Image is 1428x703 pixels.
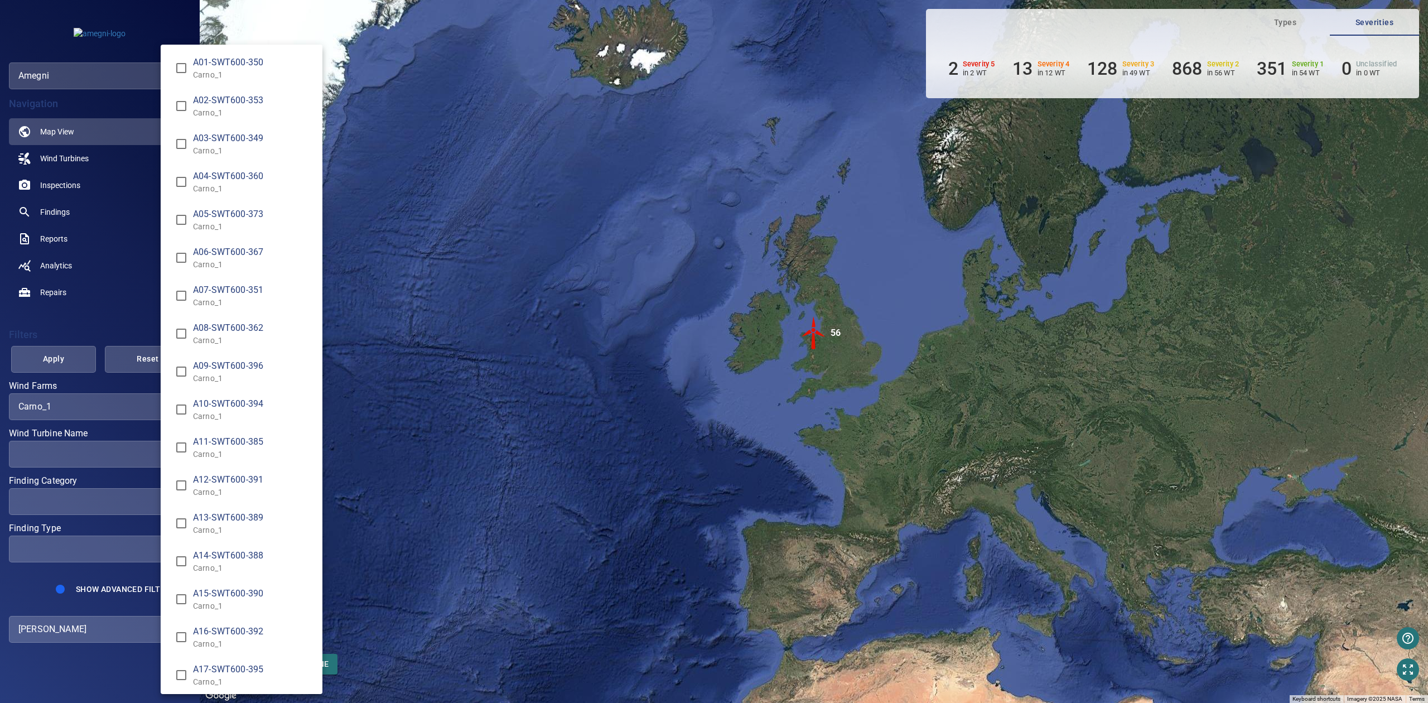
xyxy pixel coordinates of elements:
[193,208,313,232] div: A05-SWT600-373 / Carno_1 A05-SWT600-373 / Carno_1
[170,663,193,687] span: A17-SWT600-395 / Carno_1 A17-SWT600-395 / Carno_1
[193,283,313,297] span: A07-SWT600-351
[170,436,193,459] span: A11-SWT600-385 / Carno_1 A11-SWT600-385 / Carno_1
[193,676,313,687] p: Carno_1
[193,221,313,232] p: Carno_1
[193,587,313,611] div: A15-SWT600-390 / Carno_1 A15-SWT600-390 / Carno_1
[193,549,313,574] div: A14-SWT600-388 / Carno_1 A14-SWT600-388 / Carno_1
[193,397,313,411] span: A10-SWT600-394
[193,69,313,80] p: Carno_1
[170,625,193,649] span: A16-SWT600-392 / Carno_1 A16-SWT600-392 / Carno_1
[193,449,313,460] p: Carno_1
[193,170,313,194] div: A04-SWT600-360 / Carno_1 A04-SWT600-360 / Carno_1
[193,245,313,259] span: A06-SWT600-367
[170,474,193,497] span: A12-SWT600-391 / Carno_1 A12-SWT600-391 / Carno_1
[170,360,193,383] span: A09-SWT600-396 / Carno_1 A09-SWT600-396 / Carno_1
[193,511,313,536] div: A13-SWT600-389 / Carno_1 A13-SWT600-389 / Carno_1
[193,638,313,649] p: Carno_1
[193,663,313,676] span: A17-SWT600-395
[170,132,193,156] span: A03-SWT600-349 / Carno_1 A03-SWT600-349 / Carno_1
[193,524,313,536] p: Carno_1
[193,297,313,308] p: Carno_1
[193,245,313,270] div: A06-SWT600-367 / Carno_1 A06-SWT600-367 / Carno_1
[170,94,193,118] span: A02-SWT600-353 / Carno_1 A02-SWT600-353 / Carno_1
[193,145,313,156] p: Carno_1
[193,625,313,638] span: A16-SWT600-392
[193,397,313,422] div: A10-SWT600-394 / Carno_1 A10-SWT600-394 / Carno_1
[193,600,313,611] p: Carno_1
[193,663,313,687] div: A17-SWT600-395 / Carno_1 A17-SWT600-395 / Carno_1
[170,550,193,573] span: A14-SWT600-388 / Carno_1 A14-SWT600-388 / Carno_1
[193,487,313,498] p: Carno_1
[193,587,313,600] span: A15-SWT600-390
[193,183,313,194] p: Carno_1
[170,56,193,80] span: A01-SWT600-350 / Carno_1 A01-SWT600-350 / Carno_1
[193,321,313,335] span: A08-SWT600-362
[193,549,313,562] span: A14-SWT600-388
[170,512,193,535] span: A13-SWT600-389 / Carno_1 A13-SWT600-389 / Carno_1
[193,94,313,118] div: A02-SWT600-353 / Carno_1 A02-SWT600-353 / Carno_1
[170,322,193,345] span: A08-SWT600-362 / Carno_1 A08-SWT600-362 / Carno_1
[193,435,313,449] span: A11-SWT600-385
[193,56,313,69] span: A01-SWT600-350
[193,411,313,422] p: Carno_1
[193,107,313,118] p: Carno_1
[193,359,313,373] span: A09-SWT600-396
[170,398,193,421] span: A10-SWT600-394 / Carno_1 A10-SWT600-394 / Carno_1
[170,284,193,307] span: A07-SWT600-351 / Carno_1 A07-SWT600-351 / Carno_1
[193,562,313,574] p: Carno_1
[193,359,313,384] div: A09-SWT600-396 / Carno_1 A09-SWT600-396 / Carno_1
[170,170,193,194] span: A04-SWT600-360 / Carno_1 A04-SWT600-360 / Carno_1
[193,473,313,498] div: A12-SWT600-391 / Carno_1 A12-SWT600-391 / Carno_1
[193,511,313,524] span: A13-SWT600-389
[193,335,313,346] p: Carno_1
[9,441,190,468] div: Wind Turbine Name
[193,94,313,107] span: A02-SWT600-353
[193,259,313,270] p: Carno_1
[193,208,313,221] span: A05-SWT600-373
[170,246,193,269] span: A06-SWT600-367 / Carno_1 A06-SWT600-367 / Carno_1
[193,625,313,649] div: A16-SWT600-392 / Carno_1 A16-SWT600-392 / Carno_1
[193,435,313,460] div: A11-SWT600-385 / Carno_1 A11-SWT600-385 / Carno_1
[170,208,193,232] span: A05-SWT600-373 / Carno_1 A05-SWT600-373 / Carno_1
[170,588,193,611] span: A15-SWT600-390 / Carno_1 A15-SWT600-390 / Carno_1
[193,132,313,145] span: A03-SWT600-349
[193,373,313,384] p: Carno_1
[193,473,313,487] span: A12-SWT600-391
[193,321,313,346] div: A08-SWT600-362 / Carno_1 A08-SWT600-362 / Carno_1
[193,170,313,183] span: A04-SWT600-360
[193,283,313,308] div: A07-SWT600-351 / Carno_1 A07-SWT600-351 / Carno_1
[193,56,313,80] div: A01-SWT600-350 / Carno_1 A01-SWT600-350 / Carno_1
[193,132,313,156] div: A03-SWT600-349 / Carno_1 A03-SWT600-349 / Carno_1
